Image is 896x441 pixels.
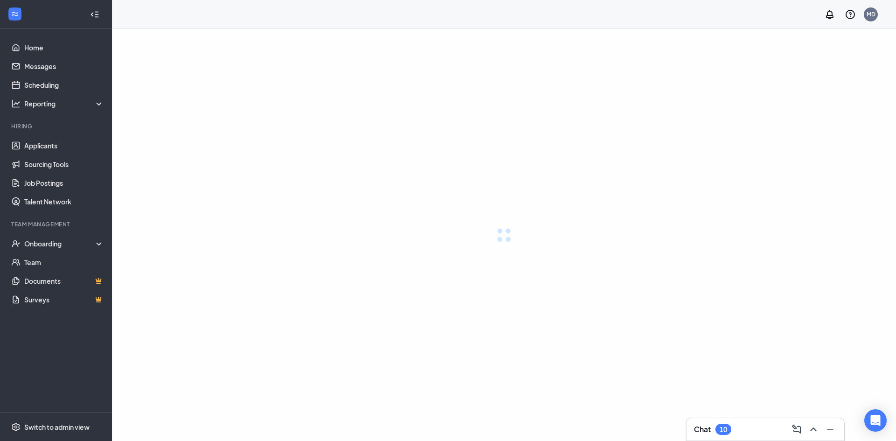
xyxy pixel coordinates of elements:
a: Talent Network [24,192,104,211]
svg: Notifications [824,9,835,20]
a: Sourcing Tools [24,155,104,174]
div: Team Management [11,220,102,228]
svg: ChevronUp [808,424,819,435]
button: Minimize [822,422,837,437]
svg: WorkstreamLogo [10,9,20,19]
a: Team [24,253,104,272]
a: Applicants [24,136,104,155]
a: Home [24,38,104,57]
h3: Chat [694,424,711,434]
div: Onboarding [24,239,105,248]
a: Scheduling [24,76,104,94]
div: Reporting [24,99,105,108]
svg: Analysis [11,99,21,108]
div: Open Intercom Messenger [864,409,887,432]
div: 10 [720,426,727,434]
div: Hiring [11,122,102,130]
a: SurveysCrown [24,290,104,309]
div: Switch to admin view [24,422,90,432]
svg: Collapse [90,10,99,19]
a: DocumentsCrown [24,272,104,290]
svg: Settings [11,422,21,432]
button: ChevronUp [805,422,820,437]
svg: Minimize [825,424,836,435]
a: Job Postings [24,174,104,192]
svg: UserCheck [11,239,21,248]
button: ComposeMessage [788,422,803,437]
a: Messages [24,57,104,76]
div: MD [867,10,875,18]
svg: QuestionInfo [845,9,856,20]
svg: ComposeMessage [791,424,802,435]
